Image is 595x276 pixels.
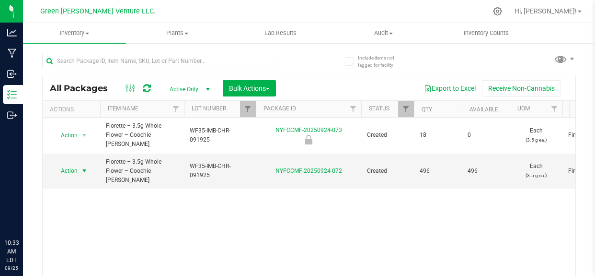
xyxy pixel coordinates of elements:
[79,129,91,142] span: select
[332,23,435,43] a: Audit
[367,131,408,140] span: Created
[515,162,557,180] span: Each
[451,29,522,37] span: Inventory Counts
[420,167,456,176] span: 496
[126,29,229,37] span: Plants
[126,23,229,43] a: Plants
[192,105,226,112] a: Lot Number
[42,54,279,68] input: Search Package ID, Item Name, SKU, Lot or Part Number...
[223,80,276,96] button: Bulk Actions
[469,106,498,113] a: Available
[79,164,91,178] span: select
[7,48,17,58] inline-svg: Manufacturing
[10,199,38,228] iframe: Resource center
[468,131,504,140] span: 0
[252,29,309,37] span: Lab Results
[106,157,178,185] span: Florette – 3.5g Whole Flower – Coochie [PERSON_NAME]
[7,69,17,79] inline-svg: Inbound
[52,129,78,142] span: Action
[468,167,504,176] span: 496
[547,101,562,117] a: Filter
[190,126,250,144] span: WF35-IMB-CHR-091925
[23,29,126,37] span: Inventory
[52,164,78,178] span: Action
[4,239,19,264] p: 10:33 AM EDT
[517,105,530,112] a: UOM
[367,167,408,176] span: Created
[7,90,17,99] inline-svg: Inventory
[345,101,361,117] a: Filter
[420,131,456,140] span: 18
[492,7,503,16] div: Manage settings
[275,168,342,174] a: NYFCCMF-20250924-072
[4,264,19,272] p: 09/25
[482,80,561,96] button: Receive Non-Cannabis
[515,7,577,15] span: Hi, [PERSON_NAME]!
[23,23,126,43] a: Inventory
[358,54,406,69] span: Include items not tagged for facility
[435,23,538,43] a: Inventory Counts
[418,80,482,96] button: Export to Excel
[422,106,432,113] a: Qty
[275,127,342,133] a: NYFCCMF-20250924-073
[190,162,250,180] span: WF35-IMB-CHR-091925
[254,135,363,144] div: Retain Sample
[229,84,270,92] span: Bulk Actions
[106,121,178,149] span: Florette – 3.5g Whole Flower – Coochie [PERSON_NAME]
[240,101,256,117] a: Filter
[50,83,117,94] span: All Packages
[108,105,138,112] a: Item Name
[369,105,389,112] a: Status
[515,135,557,144] p: (3.5 g ea.)
[515,126,557,144] span: Each
[332,29,435,37] span: Audit
[229,23,332,43] a: Lab Results
[398,101,414,117] a: Filter
[515,171,557,180] p: (3.5 g ea.)
[263,105,296,112] a: Package ID
[168,101,184,117] a: Filter
[40,7,156,15] span: Green [PERSON_NAME] Venture LLC.
[7,28,17,37] inline-svg: Analytics
[7,110,17,120] inline-svg: Outbound
[50,106,96,113] div: Actions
